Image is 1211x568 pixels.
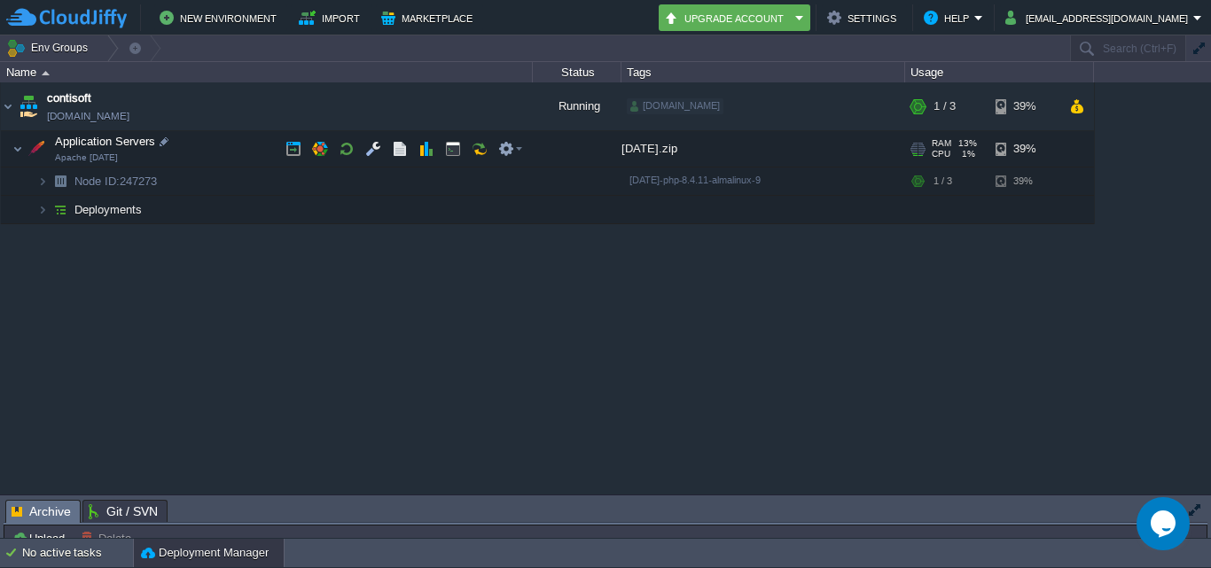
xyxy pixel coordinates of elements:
div: [DATE].zip [621,131,905,167]
span: Application Servers [53,134,158,149]
span: 1% [957,149,975,160]
div: Usage [906,62,1093,82]
img: AMDAwAAAACH5BAEAAAAALAAAAAABAAEAAAICRAEAOw== [24,131,49,167]
div: No active tasks [22,539,133,567]
div: 1 / 3 [934,82,956,130]
img: AMDAwAAAACH5BAEAAAAALAAAAAABAAEAAAICRAEAOw== [42,71,50,75]
button: Env Groups [6,35,94,60]
span: RAM [932,138,951,149]
a: Deployments [73,202,145,217]
a: [DOMAIN_NAME] [47,107,129,125]
img: AMDAwAAAACH5BAEAAAAALAAAAAABAAEAAAICRAEAOw== [48,196,73,223]
span: Git / SVN [89,501,158,522]
button: Settings [827,7,902,28]
button: Upgrade Account [664,7,790,28]
button: Deployment Manager [141,544,269,562]
img: CloudJiffy [6,7,127,29]
div: 39% [996,167,1053,195]
div: Name [2,62,532,82]
img: AMDAwAAAACH5BAEAAAAALAAAAAABAAEAAAICRAEAOw== [37,196,48,223]
button: New Environment [160,7,282,28]
div: 39% [996,131,1053,167]
img: AMDAwAAAACH5BAEAAAAALAAAAAABAAEAAAICRAEAOw== [16,82,41,130]
button: Upload [12,530,70,546]
div: Status [534,62,621,82]
a: contisoft [47,89,91,107]
button: Import [299,7,365,28]
span: Apache [DATE] [55,152,118,163]
img: AMDAwAAAACH5BAEAAAAALAAAAAABAAEAAAICRAEAOw== [1,82,15,130]
img: AMDAwAAAACH5BAEAAAAALAAAAAABAAEAAAICRAEAOw== [12,131,23,167]
button: Delete [81,530,137,546]
button: [EMAIL_ADDRESS][DOMAIN_NAME] [1005,7,1193,28]
button: Help [924,7,974,28]
span: Archive [12,501,71,523]
span: 247273 [73,174,160,189]
span: Node ID: [74,175,120,188]
iframe: chat widget [1137,497,1193,550]
img: AMDAwAAAACH5BAEAAAAALAAAAAABAAEAAAICRAEAOw== [37,167,48,195]
div: 1 / 3 [934,167,952,195]
span: [DATE]-php-8.4.11-almalinux-9 [629,175,761,185]
div: [DOMAIN_NAME] [627,98,723,114]
span: 13% [958,138,977,149]
a: Application ServersApache [DATE] [53,135,158,148]
div: 39% [996,82,1053,130]
a: Node ID:247273 [73,174,160,189]
span: CPU [932,149,950,160]
button: Marketplace [381,7,478,28]
div: Running [533,82,621,130]
div: Tags [622,62,904,82]
img: AMDAwAAAACH5BAEAAAAALAAAAAABAAEAAAICRAEAOw== [48,167,73,195]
